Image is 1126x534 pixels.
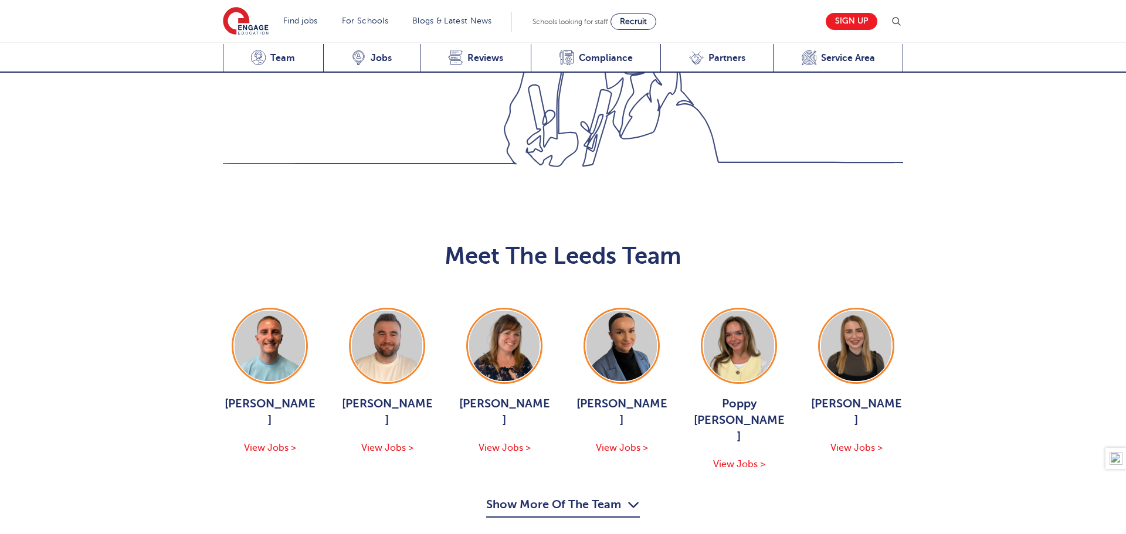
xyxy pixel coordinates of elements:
img: Chris Rushton [352,311,422,381]
a: [PERSON_NAME] View Jobs > [457,308,551,455]
span: [PERSON_NAME] [340,396,434,428]
span: Service Area [821,52,875,64]
span: Poppy [PERSON_NAME] [692,396,786,445]
span: [PERSON_NAME] [223,396,317,428]
a: Sign up [826,13,877,30]
a: Find jobs [283,16,318,25]
img: Poppy Burnside [704,311,774,381]
span: Recruit [620,17,647,26]
img: Holly Johnson [586,311,657,381]
a: Poppy [PERSON_NAME] View Jobs > [692,308,786,472]
a: [PERSON_NAME] View Jobs > [223,308,317,455]
img: Engage Education [223,7,269,36]
a: [PERSON_NAME] View Jobs > [575,308,669,455]
span: View Jobs > [361,443,413,453]
span: Schools looking for staff [533,18,608,26]
span: Jobs [371,52,392,64]
a: Team [223,44,323,73]
span: [PERSON_NAME] [809,396,903,428]
a: Blogs & Latest News [412,16,492,25]
span: Team [270,52,295,64]
span: View Jobs > [479,443,531,453]
span: [PERSON_NAME] [457,396,551,428]
img: Joanne Wright [469,311,540,381]
img: George Dignam [235,311,305,381]
a: Recruit [611,13,656,30]
span: Compliance [579,52,633,64]
span: Partners [708,52,745,64]
a: [PERSON_NAME] View Jobs > [340,308,434,455]
span: [PERSON_NAME] [575,396,669,428]
span: View Jobs > [830,443,883,453]
a: Reviews [420,44,531,73]
img: Layla McCosker [821,311,891,381]
span: View Jobs > [596,443,648,453]
span: View Jobs > [244,443,296,453]
span: View Jobs > [713,459,765,470]
button: Show More Of The Team [486,495,640,518]
a: [PERSON_NAME] View Jobs > [809,308,903,455]
h2: Meet The Leeds Team [223,242,903,270]
a: Compliance [531,44,660,73]
a: Partners [660,44,773,73]
a: For Schools [342,16,388,25]
a: Service Area [773,44,903,73]
span: Reviews [467,52,503,64]
a: Jobs [323,44,420,73]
